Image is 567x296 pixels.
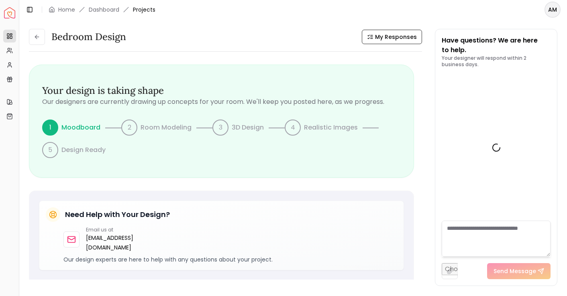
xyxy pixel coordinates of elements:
button: AM [545,2,561,18]
p: Email us at [86,227,137,233]
p: Realistic Images [304,123,358,132]
div: 5 [42,142,58,158]
p: Room Modeling [141,123,192,132]
span: My Responses [375,33,417,41]
div: 4 [285,120,301,136]
a: [EMAIL_ADDRESS][DOMAIN_NAME] [86,233,137,252]
span: Projects [133,6,155,14]
a: Spacejoy [4,7,15,18]
img: Spacejoy Logo [4,7,15,18]
p: Your designer will respond within 2 business days. [442,55,551,68]
p: Our design experts are here to help with any questions about your project. [63,255,397,264]
h5: Need Help with Your Design? [65,209,170,220]
p: Have questions? We are here to help. [442,36,551,55]
p: Moodboard [61,123,100,132]
a: Home [58,6,75,14]
div: 1 [42,120,58,136]
h3: Your design is taking shape [42,84,401,97]
p: Design Ready [61,145,106,155]
nav: breadcrumb [49,6,155,14]
div: 2 [121,120,137,136]
p: 3D Design [232,123,264,132]
h3: Bedroom design [51,30,126,43]
div: 3 [212,120,228,136]
span: AM [545,2,560,17]
button: My Responses [362,30,422,44]
p: Our designers are currently drawing up concepts for your room. We'll keep you posted here, as we ... [42,97,401,107]
a: Dashboard [89,6,119,14]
